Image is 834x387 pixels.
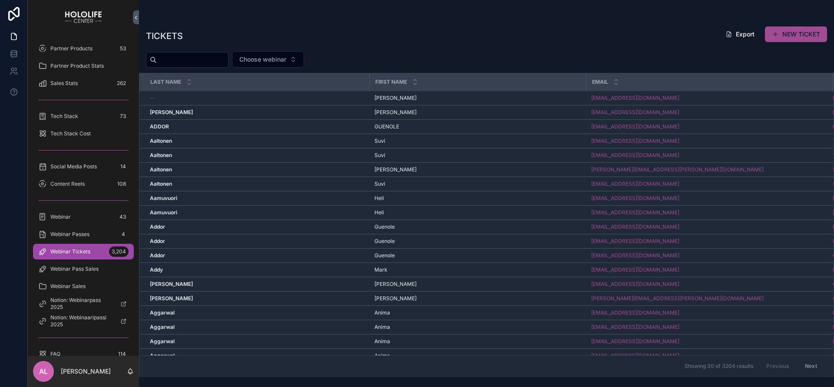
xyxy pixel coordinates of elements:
[591,281,679,288] a: [EMAIL_ADDRESS][DOMAIN_NAME]
[591,223,679,230] a: [EMAIL_ADDRESS][DOMAIN_NAME]
[150,309,364,316] a: Aggarwal
[374,152,385,159] span: Suvi
[374,209,384,216] span: Heli
[232,51,304,68] button: Select Button
[150,95,364,102] a: --
[150,324,364,331] a: Aggarwal
[50,266,99,272] span: Webinar Pass Sales
[50,163,97,170] span: Social Media Posts
[374,281,581,288] a: [PERSON_NAME]
[591,209,827,216] a: [EMAIL_ADDRESS][DOMAIN_NAME]
[116,349,129,359] div: 114
[150,266,364,273] a: Addy
[150,281,364,288] a: [PERSON_NAME]
[374,238,395,245] span: Guenole
[591,309,679,316] a: [EMAIL_ADDRESS][DOMAIN_NAME]
[374,152,581,159] a: Suvi
[591,138,679,144] a: [EMAIL_ADDRESS][DOMAIN_NAME]
[150,95,155,102] span: --
[374,95,581,102] a: [PERSON_NAME]
[117,43,129,54] div: 53
[374,138,385,144] span: Suvi
[239,55,286,64] span: Choose webinar
[591,295,764,302] a: [PERSON_NAME][EMAIL_ADDRESS][PERSON_NAME][DOMAIN_NAME]
[50,351,60,357] span: FAQ
[374,209,581,216] a: Heli
[33,75,134,91] a: Sales Stats262
[150,266,163,273] strong: Addy
[150,109,364,116] a: [PERSON_NAME]
[591,338,827,345] a: [EMAIL_ADDRESS][DOMAIN_NAME]
[591,309,827,316] a: [EMAIL_ADDRESS][DOMAIN_NAME]
[374,95,417,102] span: [PERSON_NAME]
[150,138,172,144] strong: Aaltonen
[374,266,387,273] span: Mark
[374,195,581,202] a: Heli
[374,309,581,316] a: Anima
[33,108,134,124] a: Tech Stack73
[150,252,165,259] strong: Addor
[150,180,172,187] strong: Aaltonen
[50,62,104,69] span: Partner Product Stats
[33,296,134,312] a: Notion: Webinarpass 2025
[374,109,417,116] span: [PERSON_NAME]
[591,109,827,116] a: [EMAIL_ADDRESS][DOMAIN_NAME]
[591,195,827,202] a: [EMAIL_ADDRESS][DOMAIN_NAME]
[374,252,581,259] a: Guenole
[374,281,417,288] span: [PERSON_NAME]
[374,223,581,230] a: Guenole
[374,166,417,173] span: [PERSON_NAME]
[591,195,679,202] a: [EMAIL_ADDRESS][DOMAIN_NAME]
[150,309,175,316] strong: Aggarwal
[591,180,679,187] a: [EMAIL_ADDRESS][DOMAIN_NAME]
[374,180,385,187] span: Suvi
[591,252,827,259] a: [EMAIL_ADDRESS][DOMAIN_NAME]
[150,324,175,330] strong: Aggarwal
[591,338,679,345] a: [EMAIL_ADDRESS][DOMAIN_NAME]
[65,10,102,24] img: App logo
[39,366,48,377] span: AL
[150,295,193,302] strong: [PERSON_NAME]
[718,26,761,42] button: Export
[33,226,134,242] a: Webinar Passes4
[591,209,679,216] a: [EMAIL_ADDRESS][DOMAIN_NAME]
[685,363,753,370] span: Showing 30 of 3204 results
[33,58,134,74] a: Partner Product Stats
[50,180,85,187] span: Content Reels
[374,266,581,273] a: Mark
[50,248,90,255] span: Webinar Tickets
[50,80,78,87] span: Sales Stats
[150,209,364,216] a: Aamuvuori
[150,138,364,144] a: Aaltonen
[150,223,364,230] a: Addor
[150,166,364,173] a: Aaltonen
[591,152,827,159] a: [EMAIL_ADDRESS][DOMAIN_NAME]
[115,179,129,189] div: 108
[591,123,827,130] a: [EMAIL_ADDRESS][DOMAIN_NAME]
[150,166,172,173] strong: Aaltonen
[374,309,390,316] span: Anima
[591,152,679,159] a: [EMAIL_ADDRESS][DOMAIN_NAME]
[374,166,581,173] a: [PERSON_NAME]
[150,252,364,259] a: Addor
[374,180,581,187] a: Suvi
[50,213,71,220] span: Webinar
[765,26,827,42] button: NEW TICKET
[374,324,581,331] a: Anima
[374,338,390,345] span: Anima
[150,180,364,187] a: Aaltonen
[591,223,827,230] a: [EMAIL_ADDRESS][DOMAIN_NAME]
[591,109,679,116] a: [EMAIL_ADDRESS][DOMAIN_NAME]
[592,79,608,85] span: Email
[374,195,384,202] span: Heli
[150,281,193,287] strong: [PERSON_NAME]
[591,95,679,102] a: [EMAIL_ADDRESS][DOMAIN_NAME]
[150,223,165,230] strong: Addor
[375,79,407,85] span: First Name
[61,367,111,376] p: [PERSON_NAME]
[374,324,390,331] span: Anima
[150,123,364,130] a: ADDOR
[150,338,175,344] strong: Aggarwal
[150,195,177,201] strong: Aamuvuori
[374,352,390,359] span: Anima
